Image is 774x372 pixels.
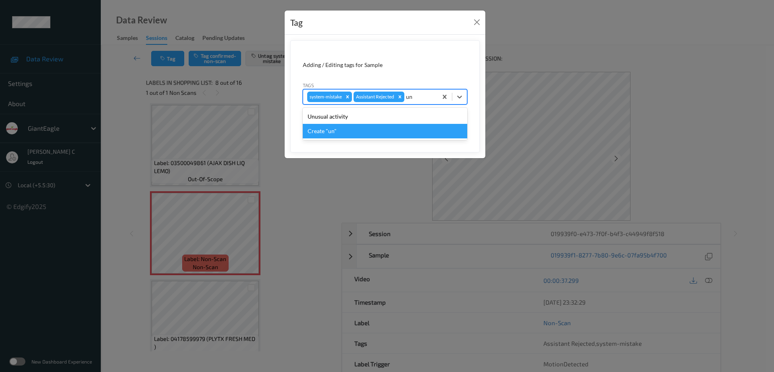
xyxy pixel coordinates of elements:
[471,17,483,28] button: Close
[303,124,467,138] div: Create "un"
[303,82,314,89] label: Tags
[395,92,404,102] div: Remove Assistant Rejected
[343,92,352,102] div: Remove system-mistake
[303,61,467,69] div: Adding / Editing tags for Sample
[307,92,343,102] div: system-mistake
[290,16,303,29] div: Tag
[303,109,467,124] div: Unusual activity
[354,92,395,102] div: Assistant Rejected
